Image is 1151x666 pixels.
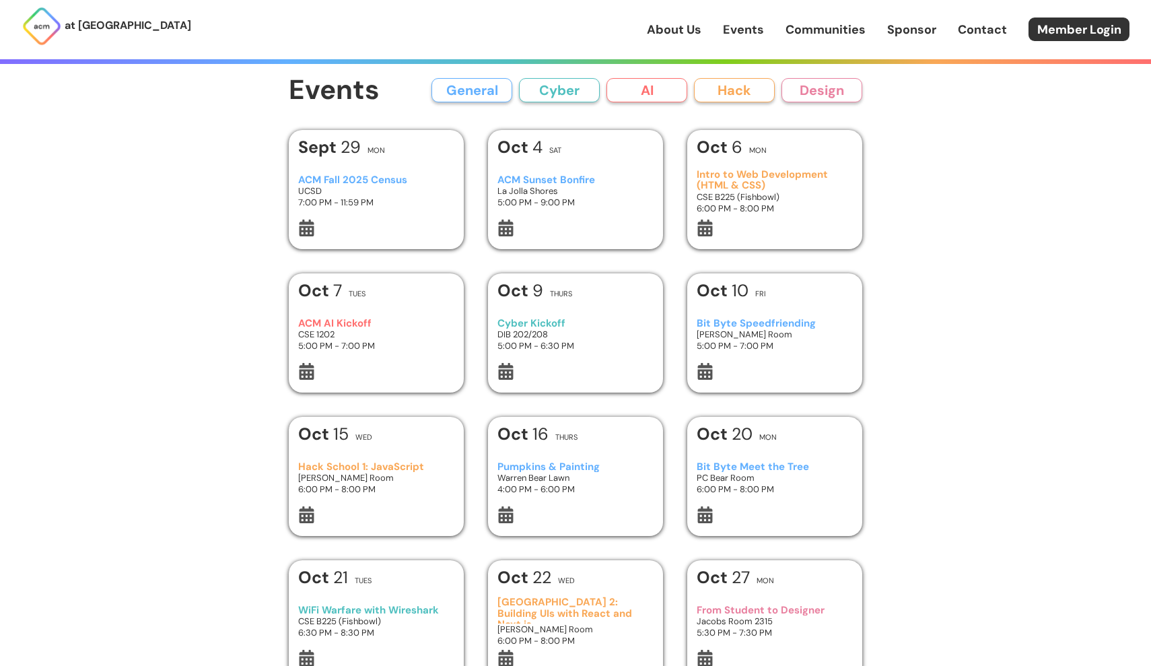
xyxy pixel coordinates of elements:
b: Oct [298,279,333,302]
h2: Wed [355,434,372,441]
h3: 6:30 PM - 8:30 PM [298,627,455,638]
h2: Wed [558,577,575,585]
h3: PC Bear Room [697,472,853,484]
b: Oct [697,423,732,445]
button: General [431,78,512,102]
b: Oct [298,423,333,445]
b: Oct [497,566,532,589]
h3: Bit Byte Meet the Tree [697,461,853,473]
h1: Events [289,75,380,106]
b: Oct [697,566,732,589]
h2: Tues [355,577,372,585]
h3: DIB 202/208 [497,329,654,340]
h3: ACM AI Kickoff [298,318,455,329]
h2: Sat [549,147,561,154]
h3: WiFi Warfare with Wireshark [298,605,455,616]
h3: ACM Sunset Bonfire [497,174,654,186]
h3: 5:00 PM - 7:00 PM [298,340,455,352]
h3: 6:00 PM - 8:00 PM [298,484,455,495]
h3: Bit Byte Speedfriending [697,318,853,329]
h1: 16 [497,426,549,442]
h3: [PERSON_NAME] Room [298,472,455,484]
a: Contact [958,21,1007,38]
h3: ACM Fall 2025 Census [298,174,455,186]
img: ACM Logo [22,6,62,46]
b: Oct [697,136,732,158]
a: Sponsor [887,21,936,38]
h2: Mon [759,434,777,441]
button: Cyber [519,78,600,102]
b: Oct [497,136,532,158]
button: Design [781,78,862,102]
button: AI [606,78,687,102]
a: at [GEOGRAPHIC_DATA] [22,6,191,46]
h3: From Student to Designer [697,605,853,616]
h2: Thurs [550,290,572,298]
h3: 4:00 PM - 6:00 PM [497,484,654,495]
b: Oct [697,279,732,302]
h1: 9 [497,282,543,299]
h3: Hack School 1: JavaScript [298,461,455,473]
h2: Mon [757,577,774,585]
h3: Jacobs Room 2315 [697,615,853,627]
h3: CSE B225 (Fishbowl) [298,615,455,627]
b: Sept [298,136,341,158]
h3: Cyber Kickoff [497,318,654,329]
h2: Thurs [555,434,578,441]
h1: 10 [697,282,748,299]
h2: Mon [749,147,767,154]
h3: CSE 1202 [298,329,455,340]
h1: 4 [497,139,543,156]
h3: Pumpkins & Painting [497,461,654,473]
h3: UCSD [298,185,455,197]
b: Oct [497,423,532,445]
h1: 15 [298,426,349,442]
h3: 6:00 PM - 8:00 PM [697,203,853,214]
h3: 6:00 PM - 8:00 PM [497,635,654,646]
h3: [PERSON_NAME] Room [497,624,654,635]
h3: CSE B225 (Fishbowl) [697,191,853,203]
h1: 6 [697,139,742,156]
a: Member Login [1028,18,1129,41]
h3: 5:00 PM - 6:30 PM [497,340,654,352]
h3: [PERSON_NAME] Room [697,329,853,340]
h3: Warren Bear Lawn [497,472,654,484]
h2: Tues [349,290,365,298]
b: Oct [298,566,333,589]
h3: [GEOGRAPHIC_DATA] 2: Building UIs with React and Next.js [497,597,654,624]
h1: 29 [298,139,361,156]
h3: 5:00 PM - 7:00 PM [697,340,853,352]
h3: Intro to Web Development (HTML & CSS) [697,169,853,191]
h1: 21 [298,569,348,586]
h3: La Jolla Shores [497,185,654,197]
b: Oct [497,279,532,302]
h3: 5:30 PM - 7:30 PM [697,627,853,638]
h2: Mon [368,147,385,154]
p: at [GEOGRAPHIC_DATA] [65,17,191,34]
a: About Us [647,21,701,38]
a: Events [723,21,764,38]
h3: 7:00 PM - 11:59 PM [298,197,455,208]
h3: 5:00 PM - 9:00 PM [497,197,654,208]
a: Communities [786,21,866,38]
h1: 22 [497,569,551,586]
h3: 6:00 PM - 8:00 PM [697,484,853,495]
h1: 20 [697,426,753,442]
h1: 27 [697,569,750,586]
h1: 7 [298,282,342,299]
h2: Fri [755,290,766,298]
button: Hack [694,78,775,102]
